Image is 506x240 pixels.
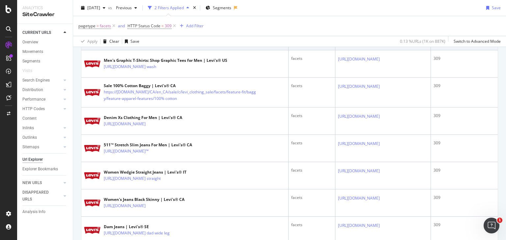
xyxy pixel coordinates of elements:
[451,36,501,47] button: Switch to Advanced Mode
[104,224,198,230] div: Dam Jeans | Levi's® SE
[22,125,34,132] div: Inlinks
[104,121,146,127] a: [URL][DOMAIN_NAME]
[22,48,68,55] a: Movements
[118,23,125,29] button: and
[100,21,111,31] span: facets
[22,208,45,215] div: Analysis Info
[291,83,332,89] div: facets
[87,38,98,44] div: Apply
[22,5,68,11] div: Analytics
[338,140,380,147] a: [URL][DOMAIN_NAME]
[22,58,40,65] div: Segments
[434,222,495,228] div: 309
[22,86,43,93] div: Distribution
[87,5,100,11] span: 2025 Jul. 17th
[22,58,68,65] a: Segments
[177,22,204,30] button: Add Filter
[338,168,380,174] a: [URL][DOMAIN_NAME]
[165,21,172,31] span: 309
[84,60,100,67] img: main image
[22,166,58,173] div: Explorer Bookmarks
[22,144,62,151] a: Sitemaps
[84,145,100,152] img: main image
[492,5,501,11] div: Save
[104,115,182,121] div: Denim Xs Clothing For Men | Levi's® CA
[291,167,332,173] div: facets
[22,77,50,84] div: Search Engines
[22,189,62,203] a: DISAPPEARED URLS
[84,227,100,234] img: main image
[104,197,184,203] div: Women's Jeans Black Skinny | Levi's® CA
[497,218,502,223] span: 1
[291,195,332,201] div: facets
[22,86,62,93] a: Distribution
[22,106,45,112] div: HTTP Codes
[338,56,380,62] a: [URL][DOMAIN_NAME]
[22,189,56,203] div: DISAPPEARED URLS
[291,56,332,61] div: facets
[338,113,380,120] a: [URL][DOMAIN_NAME]
[400,38,445,44] div: 0.13 % URLs ( 1K on 887K )
[338,195,380,202] a: [URL][DOMAIN_NAME]
[22,29,62,36] a: CURRENT URLS
[22,48,43,55] div: Movements
[145,3,192,13] button: 2 Filters Applied
[22,77,62,84] a: Search Engines
[484,218,499,233] iframe: Intercom live chat
[104,63,156,70] a: [URL][DOMAIN_NAME] wash
[104,175,161,182] a: [URL][DOMAIN_NAME] straight
[434,140,495,146] div: 309
[338,83,380,90] a: [URL][DOMAIN_NAME]
[22,180,42,186] div: NEW URLS
[104,148,149,155] a: [URL][DOMAIN_NAME]™
[22,67,39,74] a: Visits
[97,23,99,29] span: =
[113,3,140,13] button: Previous
[104,169,189,175] div: Women Wedgie Straight Jeans | Levi's® IT
[22,11,68,18] div: SiteCrawler
[78,23,96,29] span: pagetype
[84,89,100,96] img: main image
[104,203,146,209] a: [URL][DOMAIN_NAME]
[22,125,62,132] a: Inlinks
[22,29,51,36] div: CURRENT URLS
[338,222,380,229] a: [URL][DOMAIN_NAME]
[434,167,495,173] div: 309
[22,96,45,103] div: Performance
[104,58,227,63] div: Men's Graphic T-Shirts: Shop Graphic Tees for Men | Levi's® US
[22,134,62,141] a: Outlinks
[22,156,43,163] div: Url Explorer
[113,5,132,11] span: Previous
[22,96,62,103] a: Performance
[78,36,98,47] button: Apply
[84,118,100,125] img: main image
[434,56,495,61] div: 309
[109,38,119,44] div: Clear
[22,208,68,215] a: Analysis Info
[291,113,332,119] div: facets
[454,38,501,44] div: Switch to Advanced Mode
[213,5,231,11] span: Segments
[22,39,38,46] div: Overview
[104,89,257,102] a: https://[DOMAIN_NAME]/CA/en_CA/sale/c/levi_clothing_sale/facets/feature-fit/baggy/feature-apparel...
[434,83,495,89] div: 309
[84,200,100,206] img: main image
[22,67,32,74] div: Visits
[84,172,100,179] img: main image
[291,140,332,146] div: facets
[22,180,62,186] a: NEW URLS
[22,144,39,151] div: Sitemaps
[22,166,68,173] a: Explorer Bookmarks
[22,106,62,112] a: HTTP Codes
[434,195,495,201] div: 309
[22,115,68,122] a: Content
[108,5,113,11] span: vs
[434,113,495,119] div: 309
[161,23,164,29] span: =
[186,23,204,29] div: Add Filter
[155,5,184,11] div: 2 Filters Applied
[130,38,139,44] div: Save
[122,36,139,47] button: Save
[203,3,234,13] button: Segments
